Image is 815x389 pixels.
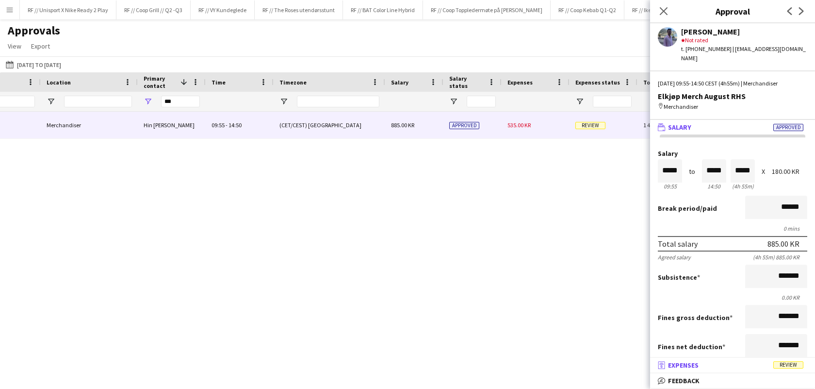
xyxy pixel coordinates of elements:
div: Hin [PERSON_NAME] [138,112,206,138]
div: 180.00 KR [772,168,807,175]
mat-expansion-panel-header: SalaryApproved [650,120,815,135]
button: RF // BAT Color Line Hybrid [343,0,423,19]
span: Total [643,79,658,86]
span: View [8,42,21,51]
div: 4h 55m [731,183,755,190]
div: Elkjøp Merch August RHS [658,92,807,101]
button: RF // Coop Toppledermøte på [PERSON_NAME] [423,0,551,19]
button: RF // Coop Grill // Q2 -Q3 [116,0,191,19]
button: Open Filter Menu [144,97,152,106]
span: Export [31,42,50,51]
span: Expenses [668,361,699,370]
button: RF // Coop Kebab Q1-Q2 [551,0,624,19]
span: Expenses [507,79,533,86]
span: 1 420.00 KR [643,121,670,129]
div: Merchandiser [658,102,807,111]
button: Open Filter Menu [449,97,458,106]
input: Timezone Filter Input [297,96,379,107]
label: Salary [658,150,807,157]
div: Total salary [658,239,698,249]
mat-expansion-panel-header: ExpensesReview [650,358,815,372]
label: Subsistence [658,273,700,282]
input: Salary status Filter Input [467,96,496,107]
span: 14:50 [228,121,242,129]
input: Location Filter Input [64,96,132,107]
span: Approved [773,124,803,131]
div: Merchandiser [41,112,138,138]
div: 14:50 [702,183,726,190]
button: RF // Ikea 2025 [624,0,675,19]
input: Primary contact Filter Input [161,96,200,107]
label: /paid [658,204,717,213]
button: Open Filter Menu [575,97,584,106]
div: (CET/CEST) [GEOGRAPHIC_DATA] [274,112,385,138]
span: Salary [668,123,691,132]
span: 09:55 [212,121,225,129]
span: - [226,121,228,129]
input: Expenses status Filter Input [593,96,632,107]
span: Salary [391,79,408,86]
span: Time [212,79,226,86]
div: t. [PHONE_NUMBER] | [EMAIL_ADDRESS][DOMAIN_NAME] [681,45,807,62]
div: to [689,168,695,175]
span: Break period [658,204,700,213]
span: 885.00 KR [391,121,414,129]
a: View [4,40,25,52]
span: Salary status [449,75,484,89]
div: [PERSON_NAME] [681,27,807,36]
span: Timezone [279,79,307,86]
label: Fines net deduction [658,342,725,351]
div: X [762,168,765,175]
div: 0 mins [658,225,807,232]
button: RF // Unisport X Nike Ready 2 Play [20,0,116,19]
button: RF // VY Kundeglede [191,0,255,19]
span: 535.00 KR [507,121,531,129]
button: Open Filter Menu [279,97,288,106]
label: Fines gross deduction [658,313,733,322]
a: Export [27,40,54,52]
span: Location [47,79,71,86]
span: Approved [449,122,479,129]
mat-expansion-panel-header: Feedback [650,373,815,388]
div: (4h 55m) 885.00 KR [753,254,807,261]
div: [DATE] 09:55-14:50 CEST (4h55m) | Merchandiser [658,79,807,88]
span: Review [773,361,803,369]
div: Not rated [681,36,807,45]
h3: Approval [650,5,815,17]
span: Expenses status [575,79,620,86]
span: Feedback [668,376,700,385]
span: Review [575,122,605,129]
button: RF // The Roses utendørsstunt [255,0,343,19]
div: 0.00 KR [658,294,807,301]
button: [DATE] to [DATE] [4,59,63,70]
div: Agreed salary [658,254,691,261]
div: 09:55 [658,183,682,190]
span: Primary contact [144,75,177,89]
button: Open Filter Menu [47,97,55,106]
div: 885.00 KR [767,239,799,249]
